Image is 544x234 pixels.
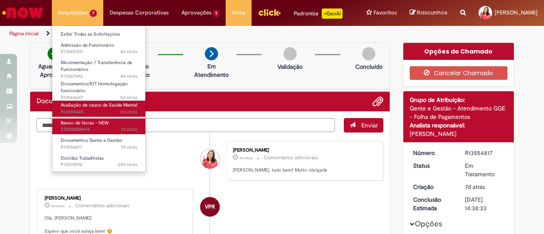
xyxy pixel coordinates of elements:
[120,48,137,55] time: 25/09/2025 17:40:33
[51,203,65,209] time: 25/09/2025 12:17:25
[58,8,88,17] span: Requisições
[61,144,137,151] span: R13554817
[61,59,132,73] span: Movimentação / Transferência de Funcionários
[181,8,212,17] span: Aprovações
[403,43,514,60] div: Opções do Chamado
[120,109,137,115] span: 6d atrás
[48,47,61,60] img: check-circle-green.png
[118,161,137,168] span: 20d atrás
[9,30,39,37] a: Página inicial
[258,6,281,19] img: click_logo_yellow_360x200.png
[410,104,508,121] div: Gente e Gestão - Atendimento GGE - Folha de Pagamentos
[239,155,253,161] span: 4d atrás
[75,202,130,209] small: Comentários adicionais
[205,197,215,217] span: VPR
[52,30,146,39] a: Exibir Todas as Solicitações
[407,149,459,157] dt: Número
[52,154,146,169] a: Aberto R13510592 : Dúvidas Trabalhistas
[52,79,146,98] a: Aberto R13564647 : Documentos/KIT Homologação funcionário
[233,148,374,153] div: [PERSON_NAME]
[191,62,232,79] p: Em Atendimento
[120,109,137,115] time: 23/09/2025 14:43:34
[61,94,137,101] span: R13564647
[417,8,448,17] span: Rascunhos
[233,167,374,174] p: [PERSON_NAME], tudo bem? Muito obrigada
[37,118,335,132] textarea: Digite sua mensagem aqui...
[410,9,448,17] a: Rascunhos
[61,126,137,133] span: SR000580694
[362,47,375,60] img: img-circle-grey.png
[410,66,508,80] button: Cancelar Chamado
[465,183,485,191] span: 7d atrás
[407,195,459,212] dt: Conclusão Estimada
[120,73,137,79] time: 25/09/2025 15:47:22
[263,154,318,161] small: Comentários adicionais
[465,149,504,157] div: R13554817
[61,120,109,126] span: Banco de Horas - NEW
[465,161,504,178] div: Em Tratamento
[205,47,218,60] img: arrow-next.png
[37,98,124,105] h2: Documentos Gente e Gestão Histórico de tíquete
[278,62,303,71] p: Validação
[120,73,137,79] span: 4d atrás
[120,94,137,101] time: 24/09/2025 18:12:52
[374,8,397,17] span: Favoritos
[200,197,220,217] div: Vanessa Paiva Ribeiro
[407,161,459,170] dt: Status
[121,144,137,150] span: 7d atrás
[361,121,378,129] span: Enviar
[410,130,508,138] div: [PERSON_NAME]
[232,8,245,17] span: More
[410,121,508,130] div: Analista responsável:
[372,96,383,107] button: Adicionar anexos
[283,47,297,60] img: img-circle-grey.png
[200,149,220,169] div: Manuella De Oliveira Neves
[410,96,508,104] div: Grupo de Atribuição:
[61,48,137,55] span: R13568318
[294,8,343,19] div: Padroniza
[495,9,538,16] span: [PERSON_NAME]
[322,8,343,19] p: +GenAi
[120,48,137,55] span: 4d atrás
[61,109,137,116] span: R13559445
[52,25,146,172] ul: Requisições
[465,195,504,212] div: [DATE] 14:38:33
[110,8,169,17] span: Despesas Corporativas
[61,137,122,144] span: Documentos Gente e Gestão
[355,62,382,71] p: Concluído
[407,183,459,191] dt: Criação
[6,26,356,42] ul: Trilhas de página
[51,203,65,209] span: 4d atrás
[90,10,97,17] span: 7
[61,73,137,80] span: R13567492
[61,81,128,94] span: Documentos/KIT Homologação funcionário
[465,183,504,191] div: 22/09/2025 11:57:39
[1,4,45,21] img: ServiceNow
[61,42,114,48] span: Admissão de Funcionário
[61,155,104,161] span: Dúvidas Trabalhistas
[239,155,253,161] time: 25/09/2025 17:40:51
[121,126,137,133] time: 22/09/2025 19:07:21
[213,10,220,17] span: 1
[52,101,146,116] a: Aberto R13559445 : Avaliação de casos de Saúde Mental
[344,118,383,133] button: Enviar
[61,102,137,108] span: Avaliação de casos de Saúde Mental
[465,183,485,191] time: 22/09/2025 11:57:39
[34,62,75,79] p: Aguardando Aprovação
[120,94,137,101] span: 5d atrás
[118,161,137,168] time: 09/09/2025 19:28:07
[121,126,137,133] span: 7d atrás
[52,41,146,56] a: Aberto R13568318 : Admissão de Funcionário
[61,161,137,168] span: R13510592
[45,196,186,201] div: [PERSON_NAME]
[52,118,146,134] a: Aberto SR000580694 : Banco de Horas - NEW
[52,58,146,76] a: Aberto R13567492 : Movimentação / Transferência de Funcionários
[52,136,146,152] a: Aberto R13554817 : Documentos Gente e Gestão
